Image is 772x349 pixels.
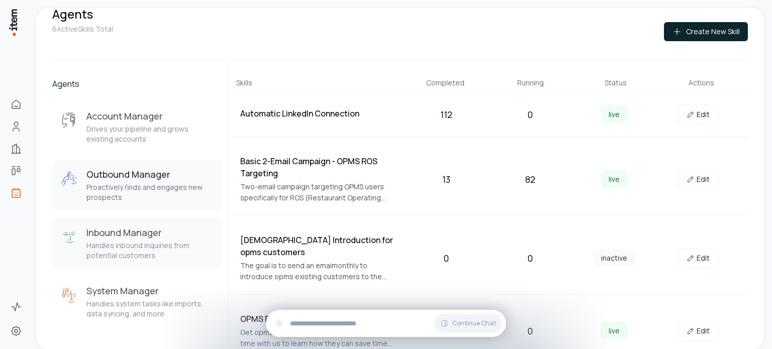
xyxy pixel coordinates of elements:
p: Handles inbound inquiries from potential customers [86,241,214,261]
p: The goal is to send an emaimonthly to introduce opms existing customers to the ease of use with t... [240,260,400,282]
img: Item Brain Logo [8,8,18,37]
button: Outbound ManagerOutbound ManagerProactively finds and engages new prospects [52,160,222,210]
span: inactive [593,249,635,267]
div: 0 [492,251,568,265]
p: Two-email campaign targeting OPMS users specifically for ROS (Restaurant Operating System). Email... [240,181,400,203]
span: live [601,170,628,188]
div: 0 [408,251,484,265]
div: Skills [236,78,399,88]
button: Inbound ManagerInbound ManagerHandles inbound inquiries from potential customers [52,218,222,269]
div: 112 [408,107,484,122]
img: Inbound Manager [60,228,78,247]
button: Create New Skill [664,22,748,41]
a: Edit [678,321,718,341]
h3: System Manager [86,285,214,297]
h3: Inbound Manager [86,226,214,239]
a: Agents [6,183,26,203]
img: Account Manager [60,112,78,130]
button: Account ManagerAccount ManagerDrives your pipeline and grows existing accounts [52,102,222,152]
h4: OPMS Email Campaign for ROS [240,313,400,325]
button: Continue Chat [434,314,502,333]
img: System Manager [60,287,78,305]
h4: Automatic LinkedIn Connection [240,107,400,120]
a: Activity [6,297,26,317]
div: Completed [407,78,484,88]
a: People [6,117,26,137]
div: Continue Chat [266,310,506,337]
div: 0 [492,107,568,122]
a: Edit [678,169,718,189]
a: Settings [6,321,26,341]
p: Get opms leads to read the email and schedule time with us to learn how they can save time and mo... [240,327,400,349]
a: Deals [6,161,26,181]
button: System ManagerSystem ManagerHandles system tasks like imports, data syncing, and more [52,277,222,327]
p: 6 Active Skills Total [52,24,113,34]
div: Actions [662,78,740,88]
p: Proactively finds and engages new prospects [86,182,214,202]
h3: Account Manager [86,110,214,122]
div: 0 [492,324,568,338]
a: Home [6,94,26,114]
div: Status [577,78,655,88]
span: Continue Chat [452,319,496,327]
img: Outbound Manager [60,170,78,188]
a: Edit [678,248,718,268]
h1: Agents [52,6,93,22]
span: live [601,322,628,339]
p: Handles system tasks like imports, data syncing, and more [86,299,214,319]
h2: Agents [52,78,222,90]
a: Edit [678,104,718,125]
span: live [601,105,628,123]
div: 13 [408,172,484,186]
h4: Basic 2-Email Campaign - OPMS ROS Targeting [240,155,400,179]
div: 82 [492,172,568,186]
a: Companies [6,139,26,159]
div: Running [492,78,569,88]
h3: Outbound Manager [86,168,214,180]
h4: [DEMOGRAPHIC_DATA] Introduction for opms customers [240,234,400,258]
p: Drives your pipeline and grows existing accounts [86,124,214,144]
